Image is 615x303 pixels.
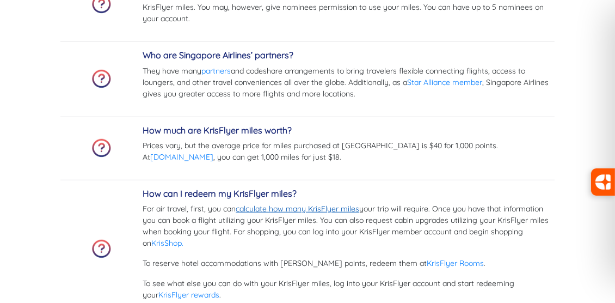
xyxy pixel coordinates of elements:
a: partners [201,66,231,76]
img: faq-icon.png [92,139,111,157]
p: To reserve hotel accommodations with [PERSON_NAME] points, redeem them at . [143,258,555,269]
h5: Who are Singapore Airlines’ partners? [143,50,555,60]
a: calculate how many KrisFlyer miles [236,204,359,214]
h5: How can I redeem my KrisFlyer miles? [143,189,555,199]
p: For air travel, first, you can your trip will require. Once you have that information you can boo... [143,203,555,249]
a: Star Alliance member [407,77,482,87]
a: [DOMAIN_NAME] [150,152,213,162]
a: KrisShop. [151,238,183,248]
p: To see what else you can do with your KrisFlyer miles, log into your KrisFlyer account and start ... [143,278,555,301]
p: Prices vary, but the average price for miles purchased at [GEOGRAPHIC_DATA] is $40 for 1,000 poin... [143,140,555,163]
img: faq-icon.png [92,70,111,88]
p: They have many and codeshare arrangements to bring travelers flexible connecting flights, access ... [143,65,555,100]
img: faq-icon.png [92,240,111,258]
h5: How much are KrisFlyer miles worth? [143,125,555,136]
a: KrisFlyer Rooms [427,258,484,268]
a: KrisFlyer rewards [158,290,219,300]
